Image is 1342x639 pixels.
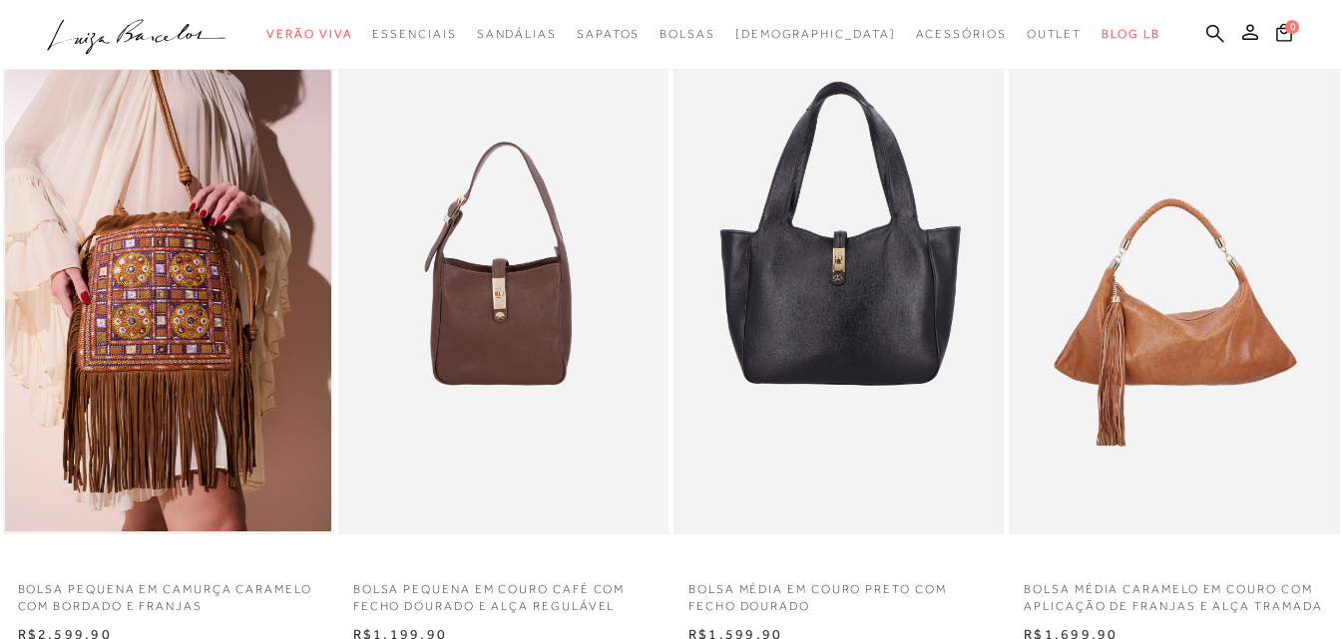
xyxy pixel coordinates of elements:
img: BOLSA PEQUENA EM COURO CAFÉ COM FECHO DOURADO E ALÇA REGULÁVEL [340,43,667,532]
span: Essenciais [372,27,456,41]
a: categoryNavScreenReaderText [266,16,352,53]
a: categoryNavScreenReaderText [1027,16,1083,53]
img: BOLSA MÉDIA EM COURO PRETO COM FECHO DOURADO [675,43,1002,532]
span: Sapatos [577,27,640,41]
a: BOLSA MÉDIA EM COURO PRETO COM FECHO DOURADO BOLSA MÉDIA EM COURO PRETO COM FECHO DOURADO [675,43,1002,532]
a: categoryNavScreenReaderText [372,16,456,53]
span: Verão Viva [266,27,352,41]
span: Sandálias [477,27,557,41]
a: BOLSA PEQUENA EM COURO CAFÉ COM FECHO DOURADO E ALÇA REGULÁVEL BOLSA PEQUENA EM COURO CAFÉ COM FE... [340,43,667,532]
a: categoryNavScreenReaderText [916,16,1007,53]
a: categoryNavScreenReaderText [660,16,715,53]
a: BOLSA MÉDIA EM COURO PRETO COM FECHO DOURADO [673,569,1004,615]
span: Outlet [1027,27,1083,41]
a: categoryNavScreenReaderText [477,16,557,53]
a: noSubCategoriesText [735,16,896,53]
span: Acessórios [916,27,1007,41]
span: [DEMOGRAPHIC_DATA] [735,27,896,41]
a: BOLSA MÉDIA CARAMELO EM COURO COM APLICAÇÃO DE FRANJAS E ALÇA TRAMADA [1011,43,1337,532]
span: BLOG LB [1102,27,1159,41]
a: BOLSA MÉDIA CARAMELO EM COURO COM APLICAÇÃO DE FRANJAS E ALÇA TRAMADA [1009,569,1339,615]
span: Bolsas [660,27,715,41]
button: 0 [1270,22,1298,49]
a: BOLSA PEQUENA EM CAMURÇA CARAMELO COM BORDADO E FRANJAS BOLSA PEQUENA EM CAMURÇA CARAMELO COM BOR... [5,43,331,532]
a: categoryNavScreenReaderText [577,16,640,53]
a: BLOG LB [1102,16,1159,53]
span: 0 [1285,20,1299,34]
a: BOLSA PEQUENA EM COURO CAFÉ COM FECHO DOURADO E ALÇA REGULÁVEL [338,569,669,615]
img: BOLSA PEQUENA EM CAMURÇA CARAMELO COM BORDADO E FRANJAS [5,43,331,532]
a: BOLSA PEQUENA EM CAMURÇA CARAMELO COM BORDADO E FRANJAS [3,569,333,615]
img: BOLSA MÉDIA CARAMELO EM COURO COM APLICAÇÃO DE FRANJAS E ALÇA TRAMADA [1011,40,1339,535]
